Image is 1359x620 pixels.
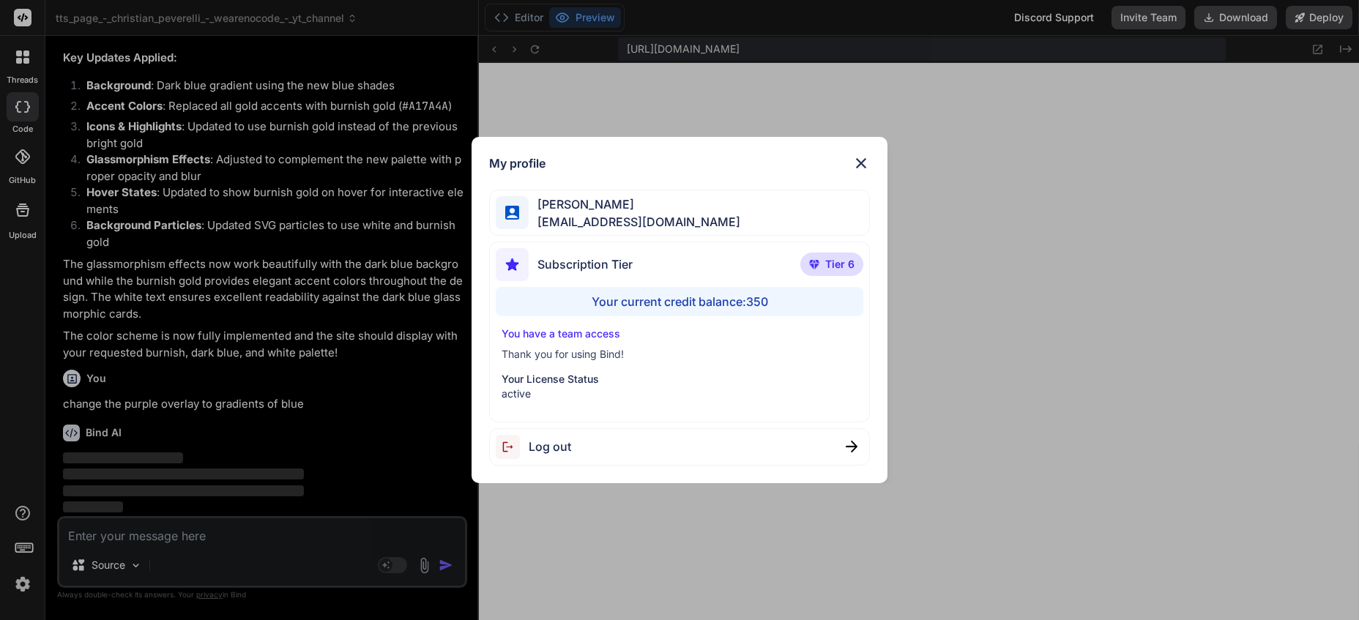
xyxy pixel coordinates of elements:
[502,347,857,362] p: Thank you for using Bind!
[502,386,857,401] p: active
[825,257,855,272] span: Tier 6
[496,435,529,459] img: logout
[809,260,819,269] img: premium
[529,438,571,455] span: Log out
[496,248,529,281] img: subscription
[537,255,633,273] span: Subscription Tier
[502,372,857,386] p: Your License Status
[496,287,863,316] div: Your current credit balance: 350
[852,154,870,172] img: close
[502,326,857,341] p: You have a team access
[846,441,857,452] img: close
[505,206,519,220] img: profile
[529,195,740,213] span: [PERSON_NAME]
[489,154,546,172] h1: My profile
[529,213,740,231] span: [EMAIL_ADDRESS][DOMAIN_NAME]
